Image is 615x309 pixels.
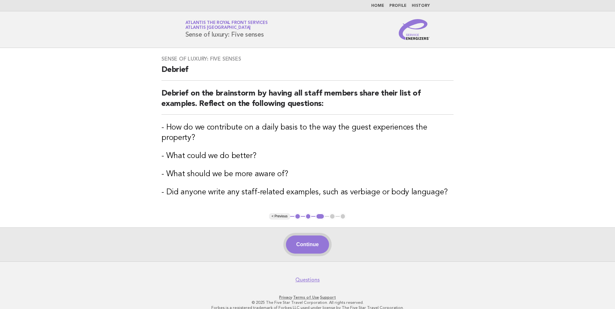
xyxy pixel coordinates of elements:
button: Continue [286,235,329,254]
p: · · [109,295,506,300]
h2: Debrief [161,65,454,81]
h1: Sense of luxury: Five senses [185,21,268,38]
a: Home [371,4,384,8]
a: History [412,4,430,8]
h3: Sense of luxury: Five senses [161,56,454,62]
a: Profile [389,4,407,8]
p: © 2025 The Five Star Travel Corporation. All rights reserved. [109,300,506,305]
a: Privacy [279,295,292,300]
span: Atlantis [GEOGRAPHIC_DATA] [185,26,251,30]
button: 2 [305,213,312,220]
button: < Previous [269,213,290,220]
h3: - What could we do better? [161,151,454,161]
h3: - Did anyone write any staff-related examples, such as verbiage or body language? [161,187,454,198]
a: Questions [295,277,320,283]
h3: - What should we be more aware of? [161,169,454,179]
h3: - How do we contribute on a daily basis to the way the guest experiences the property? [161,122,454,143]
img: Service Energizers [399,19,430,40]
a: Atlantis The Royal Front ServicesAtlantis [GEOGRAPHIC_DATA] [185,21,268,30]
h2: Debrief on the brainstorm by having all staff members share their list of examples. Reflect on th... [161,88,454,115]
a: Terms of Use [293,295,319,300]
button: 1 [294,213,301,220]
a: Support [320,295,336,300]
button: 3 [315,213,325,220]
